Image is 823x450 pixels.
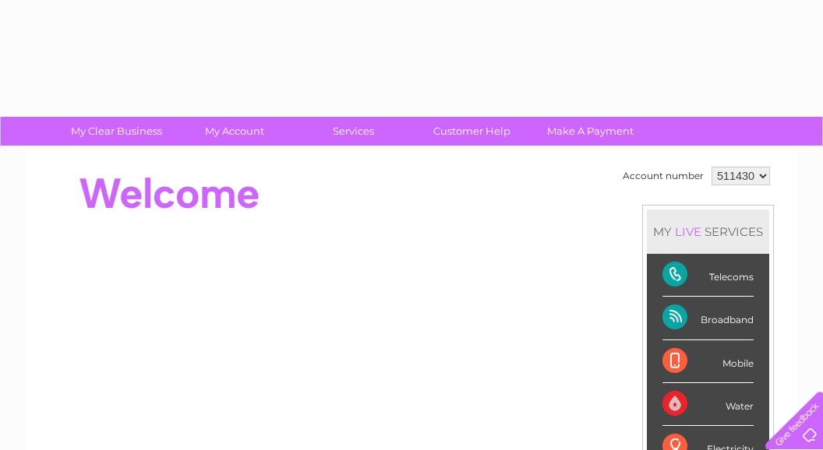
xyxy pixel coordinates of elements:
[289,117,418,146] a: Services
[662,297,754,339] div: Broadband
[647,209,769,254] div: MY SERVICES
[662,254,754,297] div: Telecoms
[171,117,299,146] a: My Account
[662,383,754,426] div: Water
[672,224,705,239] div: LIVE
[619,163,708,189] td: Account number
[52,117,181,146] a: My Clear Business
[526,117,655,146] a: Make A Payment
[408,117,536,146] a: Customer Help
[662,340,754,383] div: Mobile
